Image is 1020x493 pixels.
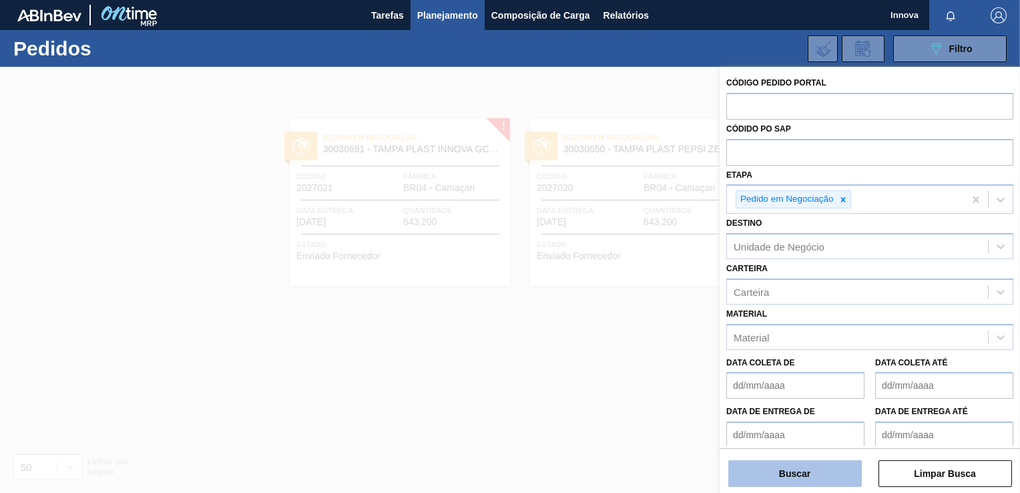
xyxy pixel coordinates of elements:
span: Relatórios [603,7,649,23]
h1: Pedidos [13,41,205,56]
button: Notificações [929,6,972,25]
span: Tarefas [371,7,404,23]
input: dd/mm/aaaa [726,422,864,448]
input: dd/mm/aaaa [875,422,1013,448]
label: Carteira [726,264,768,273]
button: Filtro [893,35,1007,62]
div: Material [734,331,769,343]
label: Códido PO SAP [726,124,791,134]
span: Planejamento [417,7,478,23]
label: Data coleta de [726,358,794,367]
label: Etapa [726,170,752,180]
img: TNhmsLtSVTkK8tSr43FrP2fwEKptu5GPRR3wAAAABJRU5ErkJggg== [17,9,81,21]
div: Carteira [734,286,769,297]
img: Logout [991,7,1007,23]
div: Pedido em Negociação [736,191,836,208]
div: Solicitação de Revisão de Pedidos [842,35,884,62]
span: Filtro [949,43,973,54]
label: Material [726,309,767,319]
label: Código Pedido Portal [726,78,826,88]
span: Composição de Carga [491,7,590,23]
input: dd/mm/aaaa [875,372,1013,399]
div: Unidade de Negócio [734,241,824,253]
div: Importar Negociações dos Pedidos [808,35,838,62]
label: Data de Entrega de [726,407,815,416]
label: Data coleta até [875,358,947,367]
input: dd/mm/aaaa [726,372,864,399]
label: Data de Entrega até [875,407,968,416]
label: Destino [726,218,762,228]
